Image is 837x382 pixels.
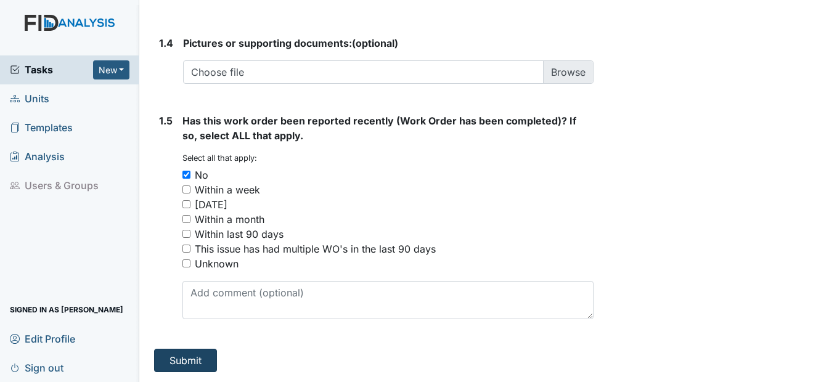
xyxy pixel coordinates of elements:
[182,215,190,223] input: Within a month
[195,256,239,271] div: Unknown
[182,230,190,238] input: Within last 90 days
[183,37,352,49] span: Pictures or supporting documents:
[10,89,49,108] span: Units
[195,242,436,256] div: This issue has had multiple WO's in the last 90 days
[182,245,190,253] input: This issue has had multiple WO's in the last 90 days
[195,182,260,197] div: Within a week
[159,36,173,51] label: 1.4
[10,329,75,348] span: Edit Profile
[10,358,63,377] span: Sign out
[10,62,93,77] a: Tasks
[182,153,257,163] small: Select all that apply:
[154,349,217,372] button: Submit
[182,171,190,179] input: No
[182,259,190,267] input: Unknown
[93,60,130,79] button: New
[195,197,227,212] div: [DATE]
[195,212,264,227] div: Within a month
[10,147,65,166] span: Analysis
[182,115,576,142] span: Has this work order been reported recently (Work Order has been completed)? If so, select ALL tha...
[183,36,593,51] strong: (optional)
[182,185,190,193] input: Within a week
[10,300,123,319] span: Signed in as [PERSON_NAME]
[159,113,173,128] label: 1.5
[195,227,284,242] div: Within last 90 days
[195,168,208,182] div: No
[10,118,73,137] span: Templates
[182,200,190,208] input: [DATE]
